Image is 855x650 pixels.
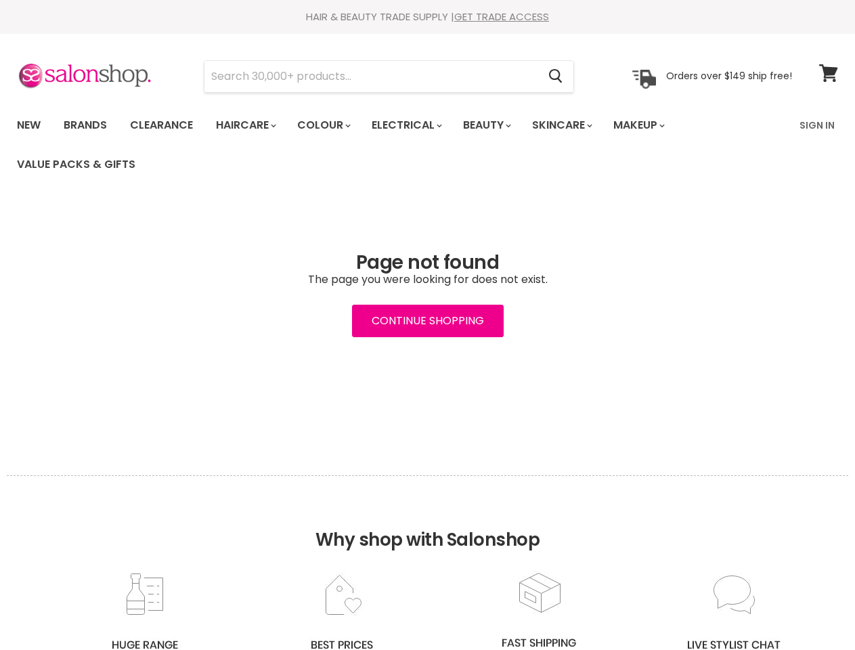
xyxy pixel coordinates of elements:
[204,61,538,92] input: Search
[120,111,203,139] a: Clearance
[361,111,450,139] a: Electrical
[453,111,519,139] a: Beauty
[204,60,574,93] form: Product
[791,111,843,139] a: Sign In
[666,70,792,82] p: Orders over $149 ship free!
[17,252,838,274] h1: Page not found
[53,111,117,139] a: Brands
[206,111,284,139] a: Haircare
[603,111,673,139] a: Makeup
[538,61,573,92] button: Search
[287,111,359,139] a: Colour
[454,9,549,24] a: GET TRADE ACCESS
[522,111,600,139] a: Skincare
[352,305,504,337] a: Continue Shopping
[7,106,791,184] ul: Main menu
[17,274,838,286] p: The page you were looking for does not exist.
[7,111,51,139] a: New
[7,150,146,179] a: Value Packs & Gifts
[7,475,848,571] h2: Why shop with Salonshop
